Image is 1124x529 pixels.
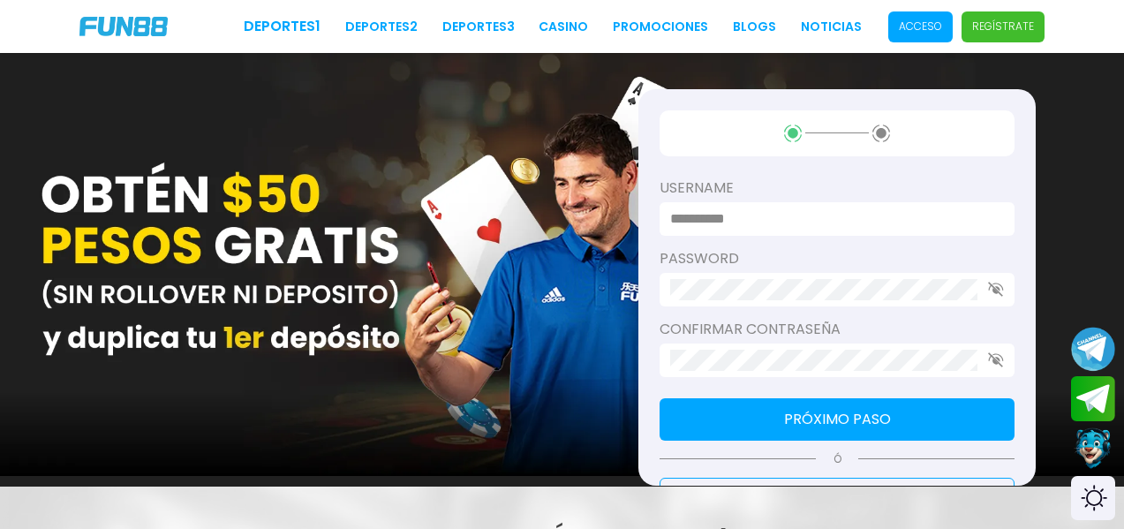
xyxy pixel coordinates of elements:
img: Company Logo [79,17,168,36]
a: CASINO [539,18,588,36]
label: username [660,178,1015,199]
div: Switch theme [1071,476,1115,520]
button: Join telegram channel [1071,326,1115,372]
button: Regístrate conApple [660,478,1015,512]
a: Promociones [613,18,708,36]
p: Regístrate [972,19,1034,34]
button: Contact customer service [1071,426,1115,472]
a: BLOGS [733,18,776,36]
button: Próximo paso [660,398,1015,441]
a: NOTICIAS [801,18,862,36]
p: Acceso [899,19,942,34]
a: Deportes3 [442,18,515,36]
label: Confirmar contraseña [660,319,1015,340]
a: Deportes1 [244,16,321,37]
button: Join telegram [1071,376,1115,422]
p: Ó [660,451,1015,467]
a: Deportes2 [345,18,418,36]
label: password [660,248,1015,269]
